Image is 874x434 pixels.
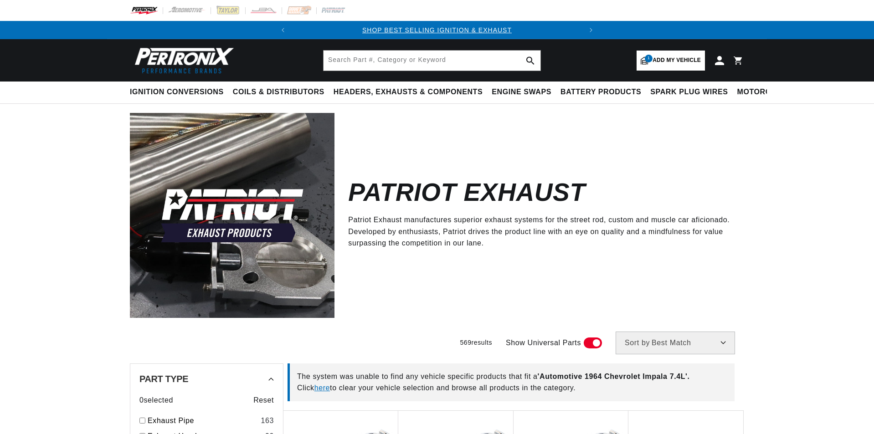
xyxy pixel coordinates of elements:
[292,25,582,35] div: Announcement
[130,87,224,97] span: Ignition Conversions
[520,51,540,71] button: search button
[292,25,582,35] div: 1 of 2
[506,337,581,349] span: Show Universal Parts
[737,87,792,97] span: Motorcycle
[261,415,274,427] div: 163
[733,82,796,103] summary: Motorcycle
[460,339,492,346] span: 569 results
[329,82,487,103] summary: Headers, Exhausts & Components
[139,394,173,406] span: 0 selected
[148,415,257,427] a: Exhaust Pipe
[130,113,334,317] img: Patriot Exhaust
[560,87,641,97] span: Battery Products
[288,363,735,401] div: The system was unable to find any vehicle specific products that fit a Click to clear your vehicl...
[582,21,600,39] button: Translation missing: en.sections.announcements.next_announcement
[556,82,646,103] summary: Battery Products
[650,87,728,97] span: Spark Plug Wires
[492,87,551,97] span: Engine Swaps
[130,45,235,76] img: Pertronix
[362,26,512,34] a: SHOP BEST SELLING IGNITION & EXHAUST
[314,384,330,392] a: here
[348,182,585,203] h2: Patriot Exhaust
[653,56,701,65] span: Add my vehicle
[274,21,292,39] button: Translation missing: en.sections.announcements.previous_announcement
[324,51,540,71] input: Search Part #, Category or Keyword
[646,82,732,103] summary: Spark Plug Wires
[233,87,324,97] span: Coils & Distributors
[645,55,653,62] span: 1
[487,82,556,103] summary: Engine Swaps
[538,373,690,380] span: ' Automotive 1964 Chevrolet Impala 7.4L '.
[253,394,274,406] span: Reset
[228,82,329,103] summary: Coils & Distributors
[625,339,650,347] span: Sort by
[616,332,735,354] select: Sort by
[348,214,730,249] p: Patriot Exhaust manufactures superior exhaust systems for the street rod, custom and muscle car a...
[130,82,228,103] summary: Ignition Conversions
[637,51,705,71] a: 1Add my vehicle
[334,87,483,97] span: Headers, Exhausts & Components
[107,21,767,39] slideshow-component: Translation missing: en.sections.announcements.announcement_bar
[139,374,188,383] span: Part Type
